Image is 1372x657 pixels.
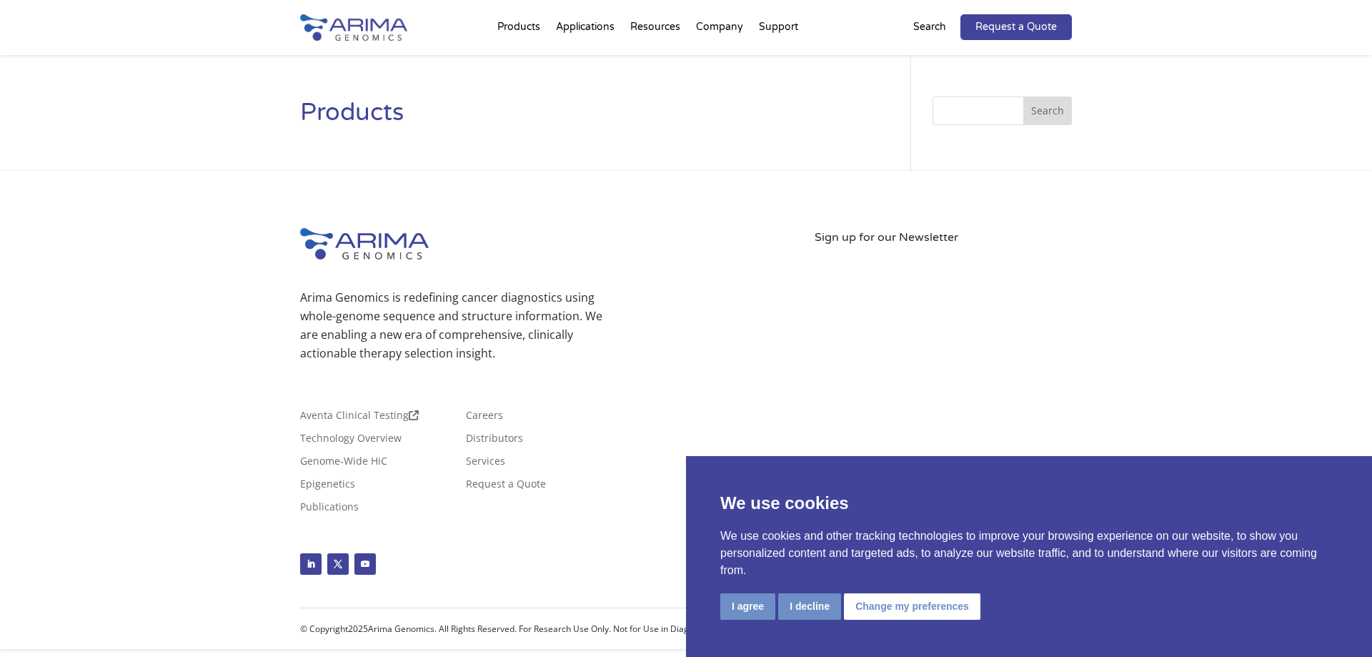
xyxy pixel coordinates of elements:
a: Follow on X [327,553,349,575]
a: Follow on Youtube [354,553,376,575]
p: We use cookies and other tracking technologies to improve your browsing experience on our website... [720,528,1338,579]
button: Search [1023,97,1072,125]
a: Genome-Wide HiC [300,456,387,472]
img: Arima-Genomics-logo [300,228,429,260]
button: I decline [778,593,841,620]
span: 2025 [348,623,368,635]
p: Arima Genomics is redefining cancer diagnostics using whole-genome sequence and structure informa... [300,288,609,362]
p: © Copyright Arima Genomics. All Rights Reserved. For Research Use Only. Not for Use in Diagnostic... [300,620,879,638]
iframe: Form 0 [815,247,1072,340]
a: Careers [466,410,503,426]
a: Services [466,456,505,472]
a: Follow on LinkedIn [300,553,322,575]
a: Technology Overview [300,433,402,449]
a: Distributors [466,433,523,449]
img: Arima-Genomics-logo [300,14,407,41]
p: Sign up for our Newsletter [815,228,1072,247]
a: Aventa Clinical Testing [300,410,419,426]
button: I agree [720,593,775,620]
p: We use cookies [720,490,1338,516]
a: Publications [300,502,359,518]
button: Change my preferences [844,593,980,620]
a: Request a Quote [960,14,1072,40]
h1: Products [300,97,868,140]
a: Request a Quote [466,479,546,495]
p: Search [913,18,946,36]
a: Epigenetics [300,479,355,495]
